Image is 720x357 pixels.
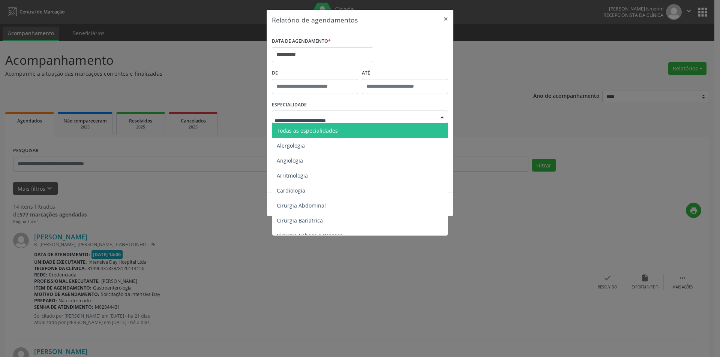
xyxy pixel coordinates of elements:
[272,99,307,111] label: ESPECIALIDADE
[277,187,305,194] span: Cardiologia
[277,202,326,209] span: Cirurgia Abdominal
[277,232,343,239] span: Cirurgia Cabeça e Pescoço
[362,67,448,79] label: ATÉ
[277,172,308,179] span: Arritmologia
[277,217,323,224] span: Cirurgia Bariatrica
[272,36,331,47] label: DATA DE AGENDAMENTO
[272,15,358,25] h5: Relatório de agendamentos
[272,67,358,79] label: De
[438,10,453,28] button: Close
[277,127,338,134] span: Todas as especialidades
[277,142,305,149] span: Alergologia
[277,157,303,164] span: Angiologia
